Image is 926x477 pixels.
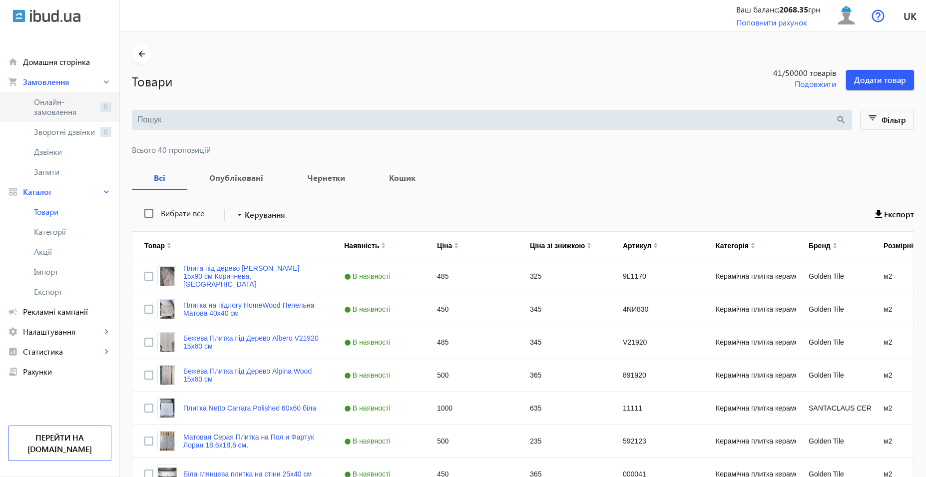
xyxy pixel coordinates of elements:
[30,9,80,22] img: ibud_text.svg
[137,114,836,125] input: Пошук
[623,242,651,250] div: Артикул
[704,293,797,326] div: Керамічна плитка керамограніт
[425,425,518,458] div: 500
[381,246,386,249] img: arrow-down.svg
[132,146,914,154] span: Всього 40 пропозицій
[779,4,808,14] b: 2068.35
[100,102,111,112] span: 0
[231,206,289,224] button: Керування
[34,247,111,257] span: Акції
[587,242,591,245] img: arrow-up.svg
[344,305,393,313] span: В наявності
[795,78,836,89] span: Подовжити
[34,267,111,277] span: Імпорт
[611,392,704,425] div: 11111
[518,293,611,326] div: 345
[611,359,704,392] div: 891920
[797,293,872,326] div: Golden Tile
[530,242,585,250] div: Ціна зі знижкою
[132,72,722,90] h1: Товари
[884,242,925,250] div: Розмірність
[860,110,915,130] button: Фільтр
[8,187,18,197] mat-icon: grid_view
[297,174,355,182] b: Чернетки
[653,242,658,245] img: arrow-up.svg
[136,48,148,60] mat-icon: arrow_back
[183,433,320,449] a: Матовая Серая Плитка на Пол и Фартук Лоран 18,6х18,6 см.
[183,264,320,288] a: Плита під дерево [PERSON_NAME] 15х90 см Коричнева, [GEOGRAPHIC_DATA]
[183,367,320,383] a: Бежева Плитка під Дерево Alpina Wood 15х60 см
[797,425,872,458] div: Golden Tile
[101,327,111,337] mat-icon: keyboard_arrow_right
[611,425,704,458] div: 592123
[199,174,273,182] b: Опубліковані
[167,246,171,249] img: arrow-down.svg
[797,326,872,359] div: Golden Tile
[101,187,111,197] mat-icon: keyboard_arrow_right
[611,326,704,359] div: V21920
[518,359,611,392] div: 365
[736,4,820,15] div: Ваш баланс: грн
[425,392,518,425] div: 1000
[611,293,704,326] div: 4NИ830
[704,359,797,392] div: Керамічна плитка керамограніт
[344,338,393,346] span: В наявності
[8,347,18,357] mat-icon: analytics
[833,246,837,249] img: arrow-down.svg
[797,359,872,392] div: Golden Tile
[23,327,101,337] span: Налаштування
[797,392,872,425] div: SANTACLAUS CERAMICA
[34,227,111,237] span: Категорії
[884,209,914,220] span: Експорт
[34,207,111,217] span: Товари
[8,426,111,461] a: Перейти на [DOMAIN_NAME]
[846,70,914,90] button: Додати товар
[875,206,914,224] button: Експорт
[8,77,18,87] mat-icon: shopping_cart
[8,367,18,377] mat-icon: receipt_long
[425,260,518,293] div: 485
[882,114,906,125] span: Фільтр
[611,260,704,293] div: 9L1170
[704,326,797,359] div: Керамічна плитка керамограніт
[833,242,837,245] img: arrow-up.svg
[425,293,518,326] div: 450
[437,242,452,250] div: Ціна
[736,17,807,27] a: Поповнити рахунок
[167,242,171,245] img: arrow-up.svg
[425,326,518,359] div: 485
[34,127,96,137] span: Зворотні дзвінки
[183,334,320,350] a: Бежева Плитка під Дерево Albero V21920 15х60 см
[344,272,393,280] span: В наявності
[23,347,101,357] span: Статистика
[866,113,880,127] mat-icon: filter_list
[23,77,101,87] span: Замовлення
[751,242,755,245] img: arrow-up.svg
[8,327,18,337] mat-icon: settings
[159,209,204,217] label: Вибрати все
[344,242,379,250] div: Наявність
[183,301,320,317] a: Плитка на підлогу HomeWood Пепельна Матова 40х40 см
[425,359,518,392] div: 500
[381,242,386,245] img: arrow-up.svg
[454,246,459,249] img: arrow-down.svg
[23,57,111,67] span: Домашня сторінка
[34,97,96,117] span: Онлайн-замовлення
[732,67,836,78] span: 41
[518,425,611,458] div: 235
[101,347,111,357] mat-icon: keyboard_arrow_right
[518,260,611,293] div: 325
[854,74,906,85] span: Додати товар
[245,209,285,221] span: Керування
[344,371,393,379] span: В наявності
[34,147,111,157] span: Дзвінки
[100,127,111,137] span: 0
[101,77,111,87] mat-icon: keyboard_arrow_right
[704,260,797,293] div: Керамічна плитка керамограніт
[809,242,831,250] div: Бренд
[518,392,611,425] div: 635
[716,242,749,250] div: Категорія
[872,9,885,22] img: help.svg
[704,392,797,425] div: Керамічна плитка керамограніт
[8,307,18,317] mat-icon: campaign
